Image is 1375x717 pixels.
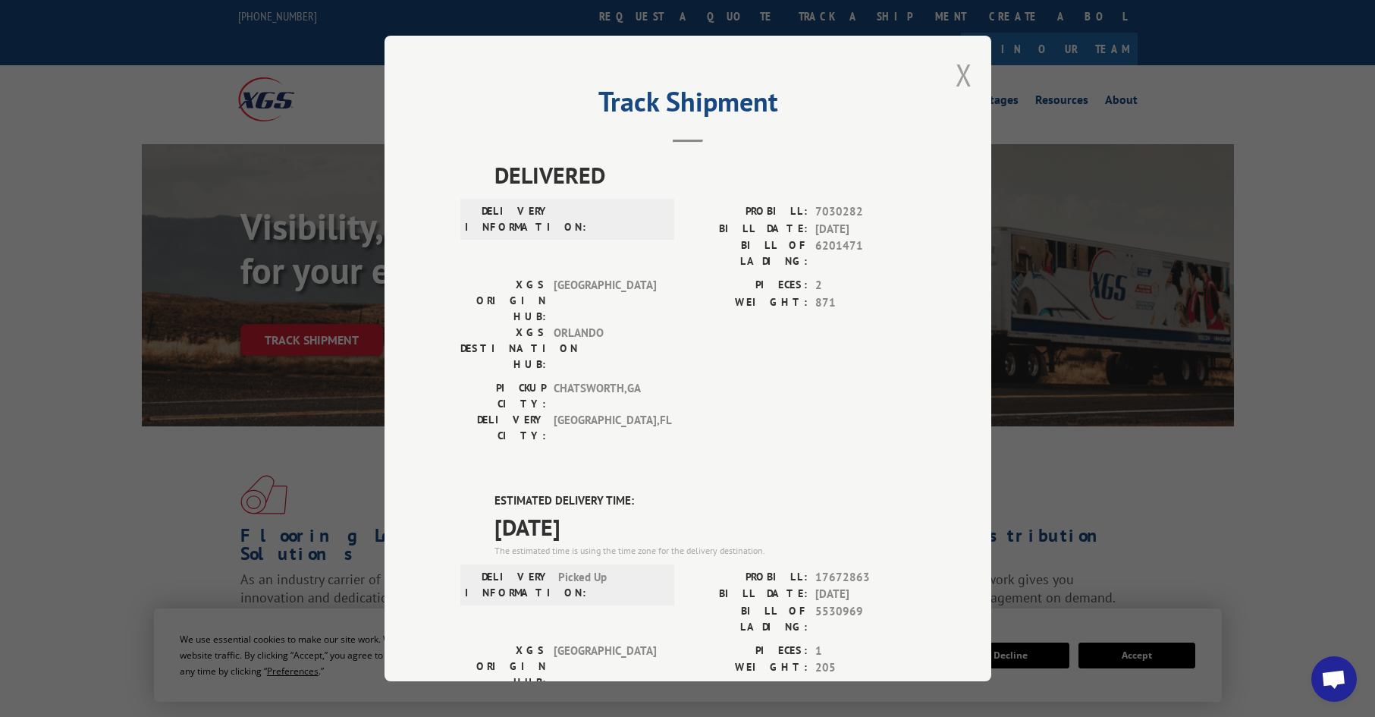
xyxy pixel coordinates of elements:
span: 17672863 [815,569,915,586]
span: 1 [815,643,915,660]
span: [DATE] [494,510,915,544]
label: XGS ORIGIN HUB: [460,277,546,325]
label: WEIGHT: [688,294,808,312]
label: BILL OF LADING: [688,237,808,269]
label: DELIVERY INFORMATION: [465,203,551,235]
label: BILL DATE: [688,221,808,238]
label: BILL DATE: [688,586,808,603]
div: Open chat [1311,656,1357,702]
span: 5530969 [815,603,915,635]
label: XGS ORIGIN HUB: [460,643,546,690]
label: PIECES: [688,643,808,660]
span: 205 [815,659,915,677]
label: PICKUP CITY: [460,380,546,412]
label: PIECES: [688,277,808,294]
label: PROBILL: [688,203,808,221]
span: [GEOGRAPHIC_DATA] , FL [554,412,656,444]
span: 6201471 [815,237,915,269]
span: ORLANDO [554,325,656,373]
span: 871 [815,294,915,312]
span: Picked Up [558,569,661,601]
span: [DATE] [815,586,915,603]
span: [DATE] [815,221,915,238]
label: ESTIMATED DELIVERY TIME: [494,492,915,510]
label: WEIGHT: [688,659,808,677]
span: CHATSWORTH , GA [554,380,656,412]
span: 2 [815,277,915,294]
label: PROBILL: [688,569,808,586]
span: DELIVERED [494,158,915,192]
label: DELIVERY INFORMATION: [465,569,551,601]
label: DELIVERY CITY: [460,412,546,444]
span: 7030282 [815,203,915,221]
span: [GEOGRAPHIC_DATA] [554,643,656,690]
span: [GEOGRAPHIC_DATA] [554,277,656,325]
h2: Track Shipment [460,91,915,120]
div: The estimated time is using the time zone for the delivery destination. [494,544,915,558]
label: BILL OF LADING: [688,603,808,635]
label: XGS DESTINATION HUB: [460,325,546,373]
button: Close modal [956,55,972,95]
